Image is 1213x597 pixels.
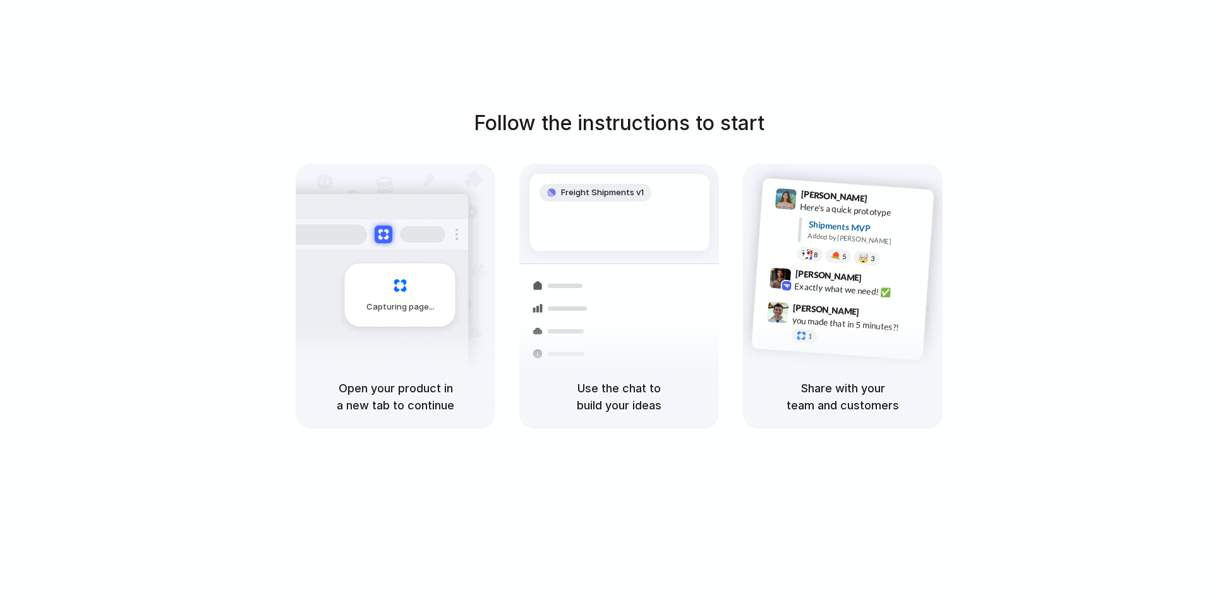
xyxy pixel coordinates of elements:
div: Shipments MVP [808,218,925,239]
div: 🤯 [859,253,869,263]
h5: Share with your team and customers [758,380,927,414]
span: 8 [814,251,818,258]
span: 1 [808,333,812,340]
span: Freight Shipments v1 [561,186,644,199]
span: 5 [842,253,847,260]
div: Here's a quick prototype [800,200,926,222]
div: Exactly what we need! ✅ [794,280,920,301]
span: [PERSON_NAME] [800,187,867,205]
span: Capturing page [366,301,437,313]
h1: Follow the instructions to start [474,108,764,138]
span: 9:42 AM [866,273,891,288]
span: 9:41 AM [871,193,897,208]
span: [PERSON_NAME] [795,267,862,285]
span: [PERSON_NAME] [793,301,860,319]
span: 9:47 AM [863,306,889,322]
h5: Use the chat to build your ideas [534,380,704,414]
span: 3 [871,255,875,262]
div: Added by [PERSON_NAME] [807,231,924,249]
h5: Open your product in a new tab to continue [311,380,480,414]
div: you made that in 5 minutes?! [792,313,918,335]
